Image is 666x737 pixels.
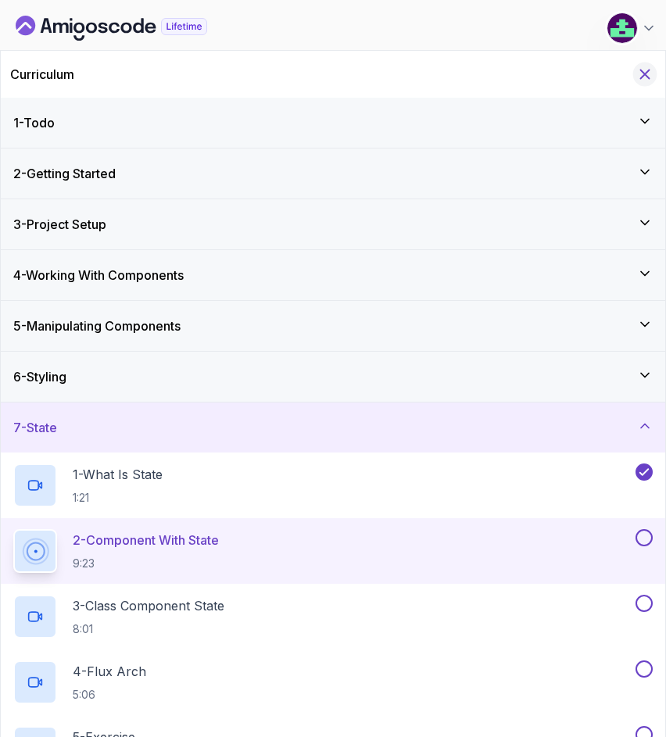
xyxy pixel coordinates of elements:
h3: 5 - Manipulating Components [13,317,181,335]
button: 2-Getting Started [1,148,665,199]
h3: 3 - Project Setup [13,215,106,234]
button: Hide Curriculum for mobile [633,63,657,87]
button: 2-Component With State9:23 [13,529,653,573]
img: user profile image [607,13,637,43]
button: 3-Project Setup [1,199,665,249]
p: 3 - Class Component State [73,596,224,615]
p: 1 - What Is State [73,465,163,484]
p: 4 - Flux Arch [73,662,146,681]
h3: 6 - Styling [13,367,66,386]
button: 5-Manipulating Components [1,301,665,351]
button: 4-Working With Components [1,250,665,300]
button: 7-State [1,402,665,453]
h3: 4 - Working With Components [13,266,184,284]
button: 1-Todo [1,98,665,148]
button: 4-Flux Arch5:06 [13,660,653,704]
h3: 2 - Getting Started [13,164,116,183]
p: 1:21 [73,490,163,506]
button: 1-What Is State1:21 [13,463,653,507]
h3: 7 - State [13,418,57,437]
a: Dashboard [16,16,243,41]
h2: Curriculum [10,65,74,84]
button: user profile image [607,13,657,44]
p: 5:06 [73,687,146,703]
button: 6-Styling [1,352,665,402]
button: 3-Class Component State8:01 [13,595,653,639]
h3: 1 - Todo [13,113,55,132]
p: 2 - Component With State [73,531,219,549]
p: 9:23 [73,556,219,571]
p: 8:01 [73,621,224,637]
